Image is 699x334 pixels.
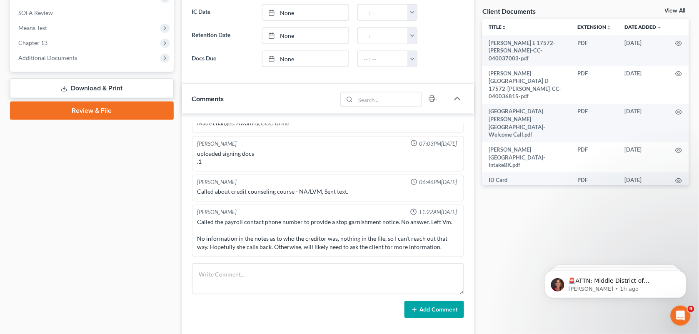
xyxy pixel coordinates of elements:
[532,253,699,312] iframe: Intercom notifications message
[18,24,47,31] span: Means Test
[12,5,174,20] a: SOFA Review
[197,218,459,252] div: Called the payroll contact phone number to provide a stop garnishment notice. No answer. Left Vm....
[571,66,618,104] td: PDF
[404,301,464,319] button: Add Comment
[188,27,258,44] label: Retention Date
[197,140,237,148] div: [PERSON_NAME]
[571,104,618,142] td: PDF
[419,140,457,148] span: 07:03PM[DATE]
[197,150,459,166] div: uploaded signing docs .1
[618,142,669,172] td: [DATE]
[688,306,694,312] span: 9
[607,25,612,30] i: unfold_more
[482,104,571,142] td: [GEOGRAPHIC_DATA][PERSON_NAME][GEOGRAPHIC_DATA]-Welcome Call.pdf
[578,24,612,30] a: Extensionunfold_more
[262,5,349,20] a: None
[571,142,618,172] td: PDF
[618,172,669,187] td: [DATE]
[197,179,237,187] div: [PERSON_NAME]
[358,28,408,44] input: -- : --
[188,51,258,67] label: Docs Due
[502,25,507,30] i: unfold_more
[482,142,571,172] td: [PERSON_NAME][GEOGRAPHIC_DATA]-intakeBK.pdf
[571,172,618,187] td: PDF
[618,66,669,104] td: [DATE]
[489,24,507,30] a: Titleunfold_more
[10,102,174,120] a: Review & File
[358,51,408,67] input: -- : --
[358,5,408,20] input: -- : --
[482,35,571,66] td: [PERSON_NAME] E 17572-[PERSON_NAME]-CC-040037003-pdf
[18,9,53,16] span: SOFA Review
[657,25,662,30] i: expand_more
[665,8,686,14] a: View All
[356,92,422,107] input: Search...
[482,66,571,104] td: [PERSON_NAME][GEOGRAPHIC_DATA] D 17572-[PERSON_NAME]-CC-040036815-pdf
[625,24,662,30] a: Date Added expand_more
[618,35,669,66] td: [DATE]
[197,188,459,196] div: Called about credit counseling course - NA/LVM, Sent text.
[419,179,457,187] span: 06:46PM[DATE]
[192,95,224,102] span: Comments
[262,28,349,44] a: None
[618,104,669,142] td: [DATE]
[262,51,349,67] a: None
[197,119,459,127] div: Made changes. Awaiting CCC to file
[197,209,237,217] div: [PERSON_NAME]
[571,35,618,66] td: PDF
[419,209,457,217] span: 11:22AM[DATE]
[188,4,258,21] label: IC Date
[482,172,571,187] td: ID Card
[482,7,536,15] div: Client Documents
[10,79,174,98] a: Download & Print
[18,39,47,46] span: Chapter 13
[18,54,77,61] span: Additional Documents
[671,306,691,326] iframe: Intercom live chat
